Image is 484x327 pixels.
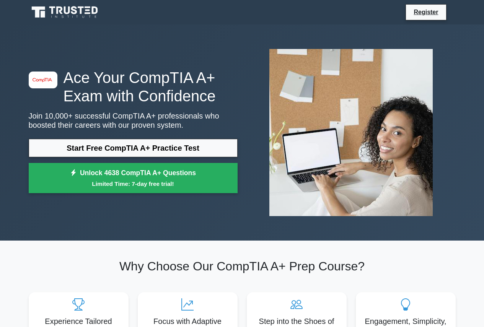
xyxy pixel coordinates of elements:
[409,7,443,17] a: Register
[29,139,238,157] a: Start Free CompTIA A+ Practice Test
[29,259,456,273] h2: Why Choose Our CompTIA A+ Prep Course?
[29,111,238,130] p: Join 10,000+ successful CompTIA A+ professionals who boosted their careers with our proven system.
[29,163,238,194] a: Unlock 4638 CompTIA A+ QuestionsLimited Time: 7-day free trial!
[38,179,228,188] small: Limited Time: 7-day free trial!
[29,68,238,105] h1: Ace Your CompTIA A+ Exam with Confidence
